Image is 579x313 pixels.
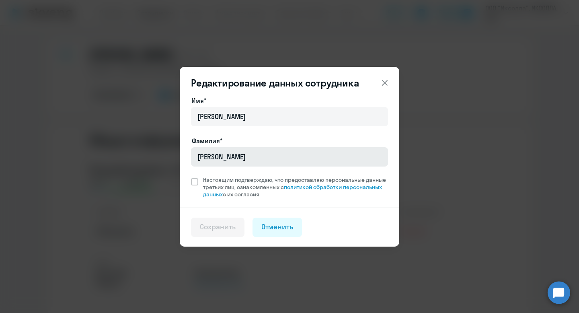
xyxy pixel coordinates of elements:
[180,76,399,89] header: Редактирование данных сотрудника
[261,222,294,232] div: Отменить
[203,183,382,198] a: политикой обработки персональных данных
[203,176,388,198] span: Настоящим подтверждаю, что предоставляю персональные данные третьих лиц, ознакомленных с с их сог...
[191,218,244,237] button: Сохранить
[200,222,236,232] div: Сохранить
[253,218,302,237] button: Отменить
[192,136,222,146] label: Фамилия*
